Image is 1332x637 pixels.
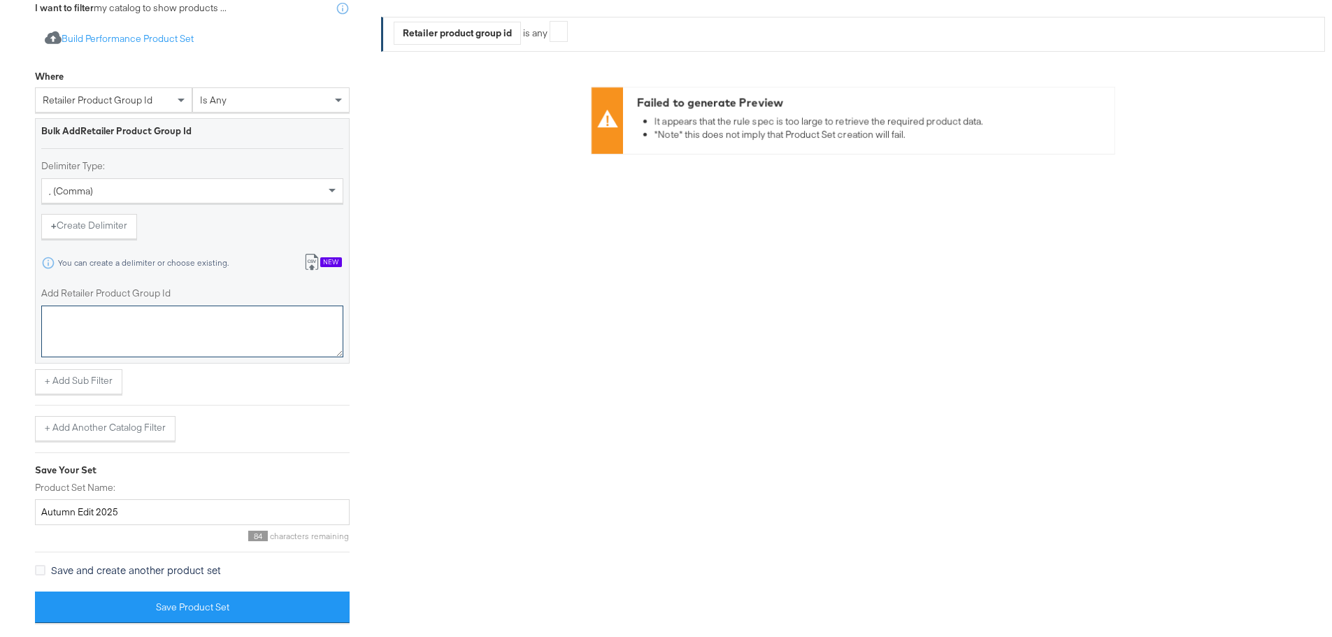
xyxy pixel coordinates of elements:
[43,91,152,103] span: retailer product group id
[49,182,93,194] span: , (comma)
[521,24,550,37] div: is any
[320,255,342,264] div: New
[35,589,350,620] button: Save Product Set
[35,413,176,438] button: + Add Another Catalog Filter
[394,20,520,41] div: Retailer product group id
[35,67,64,80] div: Where
[35,478,350,492] label: Product Set Name:
[654,112,1108,125] li: It appears that the rule spec is too large to retrieve the required product data.
[41,211,137,236] button: +Create Delimiter
[294,248,352,273] button: New
[35,366,122,392] button: + Add Sub Filter
[35,24,203,50] button: Build Performance Product Set
[41,157,343,170] label: Delimiter Type:
[35,528,350,538] div: characters remaining
[35,461,350,474] div: Save Your Set
[51,560,221,574] span: Save and create another product set
[248,528,268,538] span: 84
[35,496,350,522] input: Give your set a descriptive name
[200,91,227,103] span: is any
[41,284,343,297] label: Add Retailer Product Group Id
[51,216,57,229] strong: +
[57,255,229,265] div: You can create a delimiter or choose existing.
[654,125,1108,138] li: *Note* this does not imply that Product Set creation will fail.
[637,92,1108,108] div: Failed to generate Preview
[41,122,343,135] div: Bulk Add Retailer Product Group Id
